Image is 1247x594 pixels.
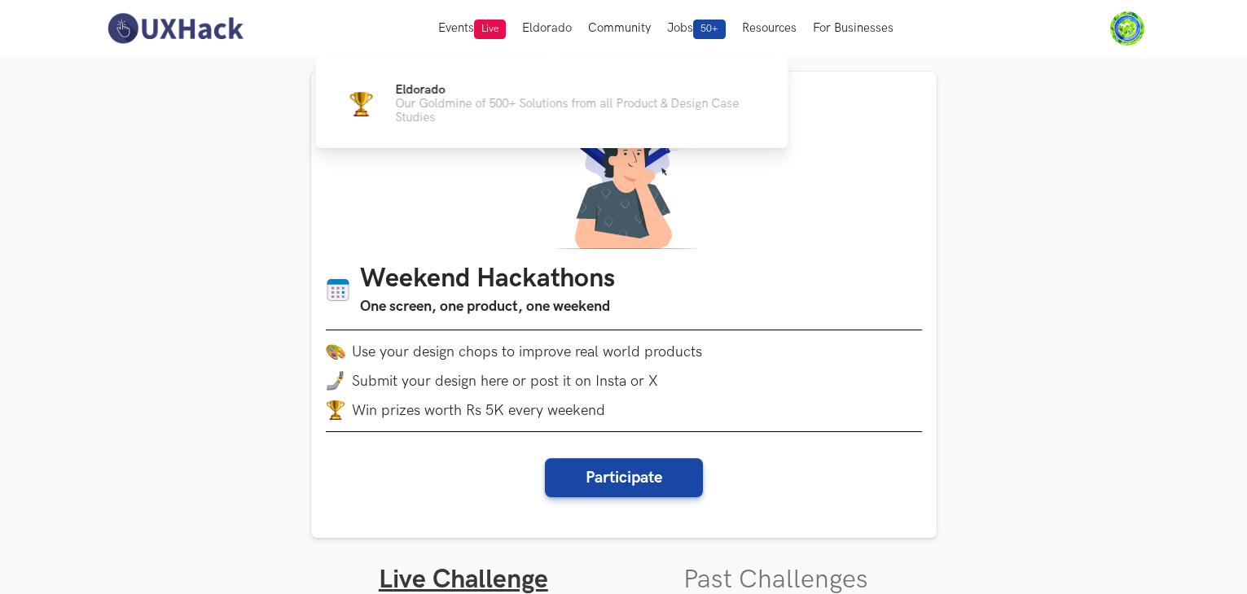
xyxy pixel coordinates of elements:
[326,342,345,361] img: palette.png
[349,92,373,116] img: Trophy
[341,83,762,124] a: TrophyEldoradoOur Goldmine of 500+ Solutions from all Product & Design Case Studies
[326,371,345,391] img: mobile-in-hand.png
[395,97,762,124] p: Our Goldmine of 500+ Solutions from all Product & Design Case Studies
[395,83,445,97] span: Eldorado
[326,277,350,303] img: Calendar icon
[326,342,922,361] li: Use your design chops to improve real world products
[326,400,922,420] li: Win prizes worth Rs 5K every weekend
[1110,11,1144,46] img: Your profile pic
[103,11,248,46] img: UXHack-logo.png
[545,458,703,497] button: Participate
[693,20,726,39] span: 50+
[546,86,702,249] img: A designer thinking
[360,264,615,295] h1: Weekend Hackathons
[326,400,345,420] img: trophy.png
[360,295,615,318] h3: One screen, one product, one weekend
[352,373,658,390] span: Submit your design here or post it on Insta or X
[474,20,506,39] span: Live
